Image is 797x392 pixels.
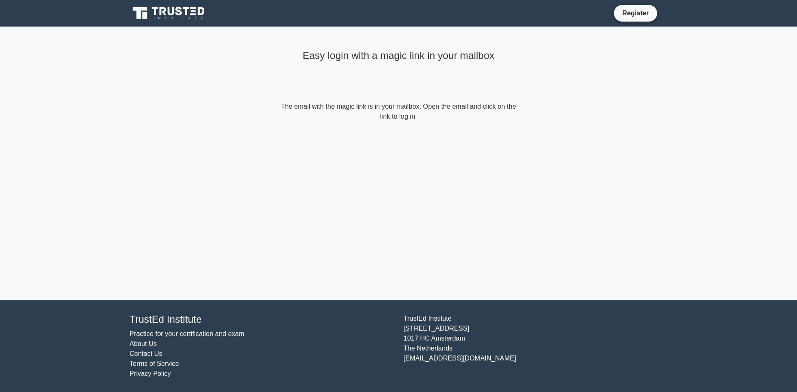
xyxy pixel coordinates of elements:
[130,340,157,347] a: About Us
[130,370,171,377] a: Privacy Policy
[130,314,394,326] h4: TrustEd Institute
[130,360,179,367] a: Terms of Service
[130,330,244,337] a: Practice for your certification and exam
[617,8,654,18] a: Register
[398,314,672,379] div: TrustEd Institute [STREET_ADDRESS] 1017 HC Amsterdam The Netherlands [EMAIL_ADDRESS][DOMAIN_NAME]
[279,50,518,62] h4: Easy login with a magic link in your mailbox
[130,350,162,357] a: Contact Us
[279,102,518,122] form: The email with the magic link is in your mailbox. Open the email and click on the link to log in.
